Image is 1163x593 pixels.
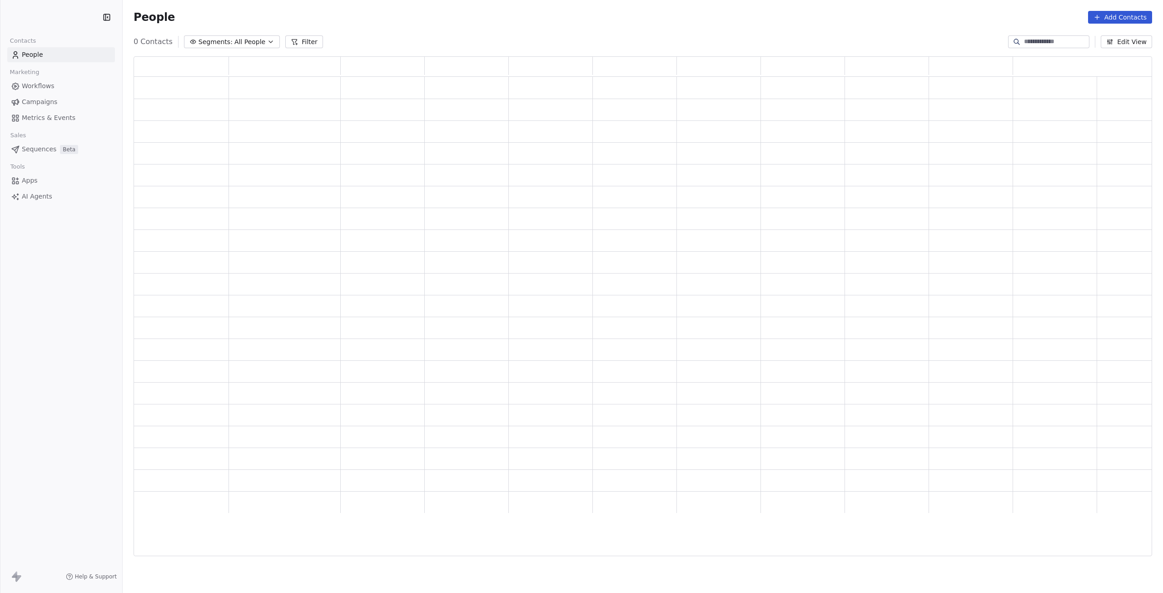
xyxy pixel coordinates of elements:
a: Metrics & Events [7,110,115,125]
button: Filter [285,35,323,48]
a: Campaigns [7,95,115,110]
a: SequencesBeta [7,142,115,157]
a: AI Agents [7,189,115,204]
span: Segments: [199,37,233,47]
span: Campaigns [22,97,57,107]
a: Apps [7,173,115,188]
span: Beta [60,145,78,154]
button: Add Contacts [1088,11,1152,24]
span: Workflows [22,81,55,91]
span: People [134,10,175,24]
button: Edit View [1101,35,1152,48]
a: Workflows [7,79,115,94]
span: Apps [22,176,38,185]
span: AI Agents [22,192,52,201]
span: Marketing [6,65,43,79]
span: Metrics & Events [22,113,75,123]
a: Help & Support [66,573,117,580]
div: grid [134,77,1153,557]
span: Tools [6,160,29,174]
span: Contacts [6,34,40,48]
span: People [22,50,43,60]
span: Sequences [22,145,56,154]
span: 0 Contacts [134,36,173,47]
a: People [7,47,115,62]
span: All People [234,37,265,47]
span: Sales [6,129,30,142]
span: Help & Support [75,573,117,580]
